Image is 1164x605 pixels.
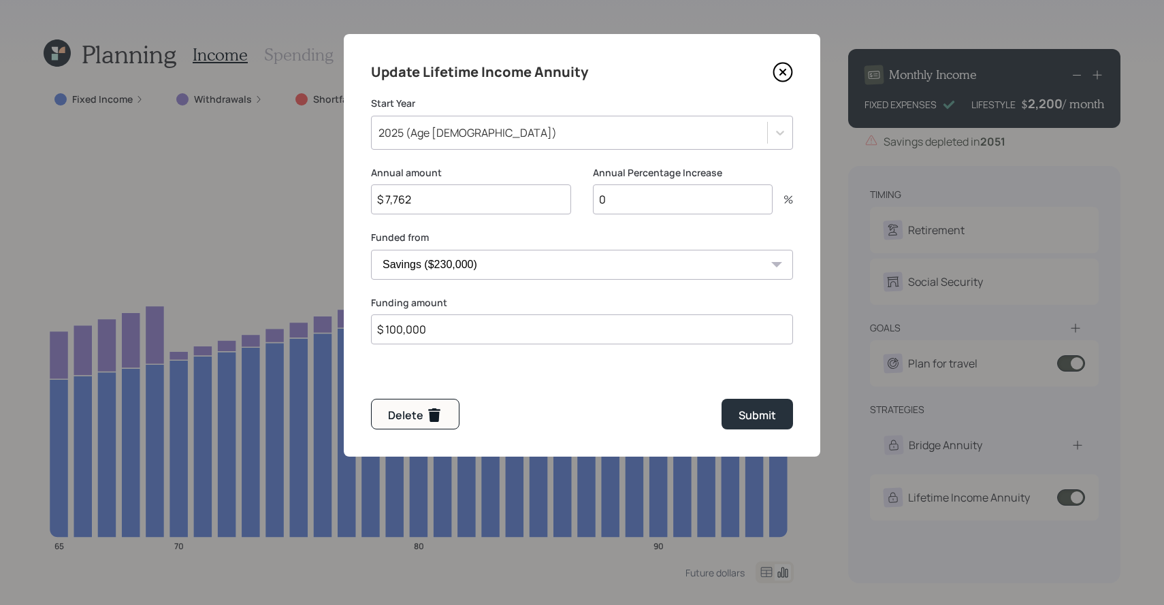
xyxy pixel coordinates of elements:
div: Delete [388,407,442,423]
div: 2025 (Age [DEMOGRAPHIC_DATA]) [378,125,557,140]
h4: Update Lifetime Income Annuity [371,61,588,83]
label: Annual amount [371,166,571,180]
label: Funding amount [371,296,793,310]
label: Funded from [371,231,793,244]
label: Annual Percentage Increase [593,166,793,180]
button: Delete [371,399,459,429]
button: Submit [722,399,793,429]
label: Start Year [371,97,793,110]
div: % [773,194,793,205]
div: Submit [739,407,776,423]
